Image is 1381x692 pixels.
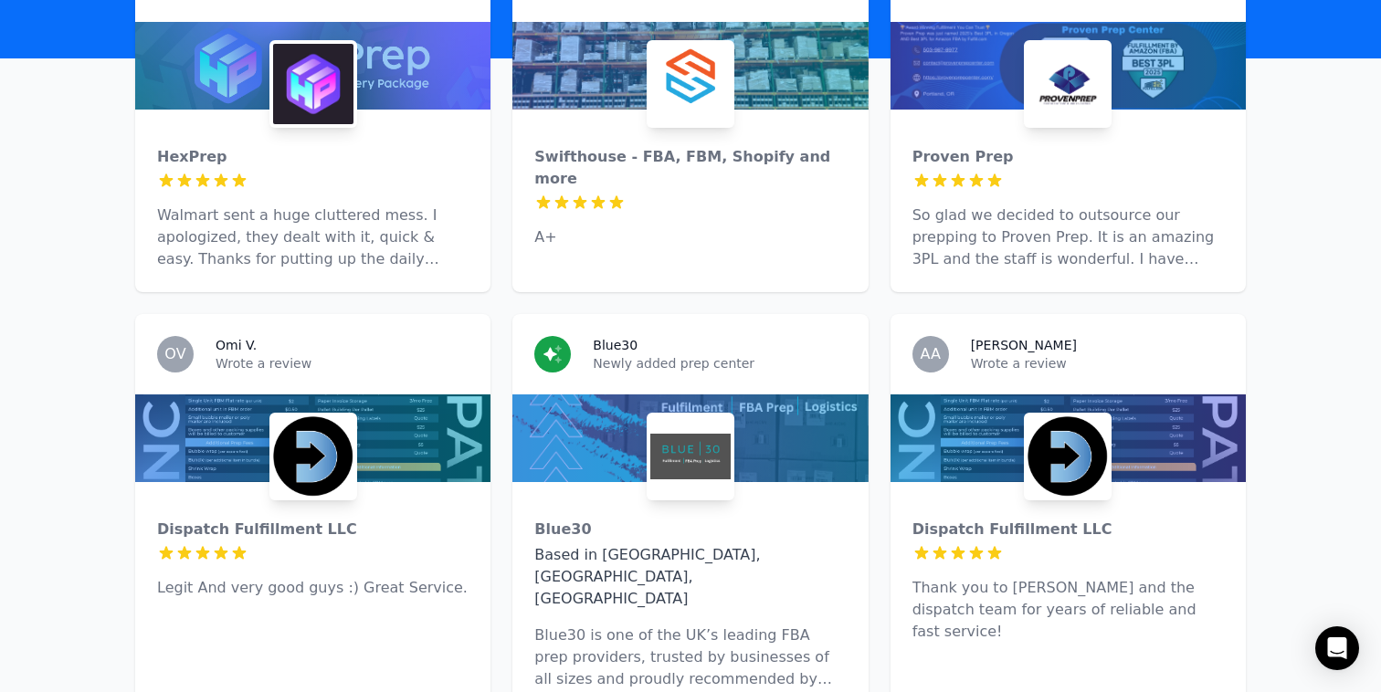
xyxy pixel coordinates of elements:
h3: Omi V. [216,336,257,354]
div: Dispatch Fulfillment LLC [912,519,1224,540]
img: Proven Prep [1028,44,1108,124]
p: Legit And very good guys :) Great Service. [157,577,469,599]
div: Blue30 [534,519,846,540]
p: Wrote a review [971,354,1224,372]
img: Dispatch Fulfillment LLC [273,416,353,497]
p: A+ [534,226,846,248]
p: Wrote a review [216,354,469,372]
div: Dispatch Fulfillment LLC [157,519,469,540]
img: Dispatch Fulfillment LLC [1028,416,1108,497]
h3: Blue30 [593,336,638,354]
p: Thank you to [PERSON_NAME] and the dispatch team for years of reliable and fast service! [912,577,1224,643]
span: OV [164,347,185,362]
p: Newly added prep center [593,354,846,372]
div: Swifthouse - FBA, FBM, Shopify and more [534,146,846,190]
div: HexPrep [157,146,469,168]
h3: [PERSON_NAME] [971,336,1077,354]
div: Based in [GEOGRAPHIC_DATA], [GEOGRAPHIC_DATA], [GEOGRAPHIC_DATA] [534,544,846,610]
img: Swifthouse - FBA, FBM, Shopify and more [650,44,731,124]
p: So glad we decided to outsource our prepping to Proven Prep. It is an amazing 3PL and the staff i... [912,204,1224,270]
div: Proven Prep [912,146,1224,168]
div: Open Intercom Messenger [1315,626,1359,670]
img: Blue30 [650,416,731,497]
span: AA [920,347,940,362]
p: Blue30 is one of the UK’s leading FBA prep providers, trusted by businesses of all sizes and prou... [534,624,846,690]
p: Walmart sent a huge cluttered mess. I apologized, they dealt with it, quick & easy. Thanks for pu... [157,204,469,270]
img: HexPrep [273,44,353,124]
